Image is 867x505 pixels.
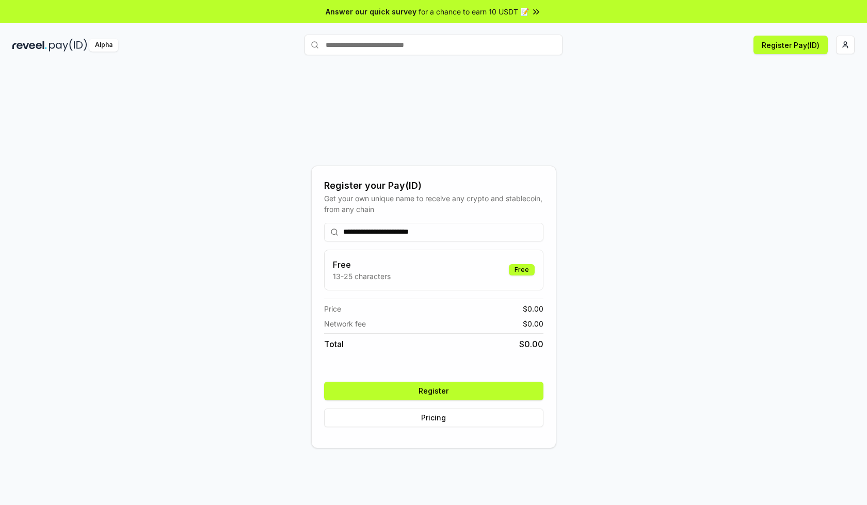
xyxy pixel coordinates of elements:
span: Network fee [324,318,366,329]
img: reveel_dark [12,39,47,52]
span: $ 0.00 [523,318,543,329]
span: $ 0.00 [523,303,543,314]
span: Price [324,303,341,314]
button: Register Pay(ID) [753,36,828,54]
button: Pricing [324,409,543,427]
div: Get your own unique name to receive any crypto and stablecoin, from any chain [324,193,543,215]
button: Register [324,382,543,400]
div: Alpha [89,39,118,52]
p: 13-25 characters [333,271,391,282]
span: Total [324,338,344,350]
div: Register your Pay(ID) [324,178,543,193]
div: Free [509,264,535,275]
span: for a chance to earn 10 USDT 📝 [419,6,529,17]
span: Answer our quick survey [326,6,416,17]
h3: Free [333,258,391,271]
span: $ 0.00 [519,338,543,350]
img: pay_id [49,39,87,52]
